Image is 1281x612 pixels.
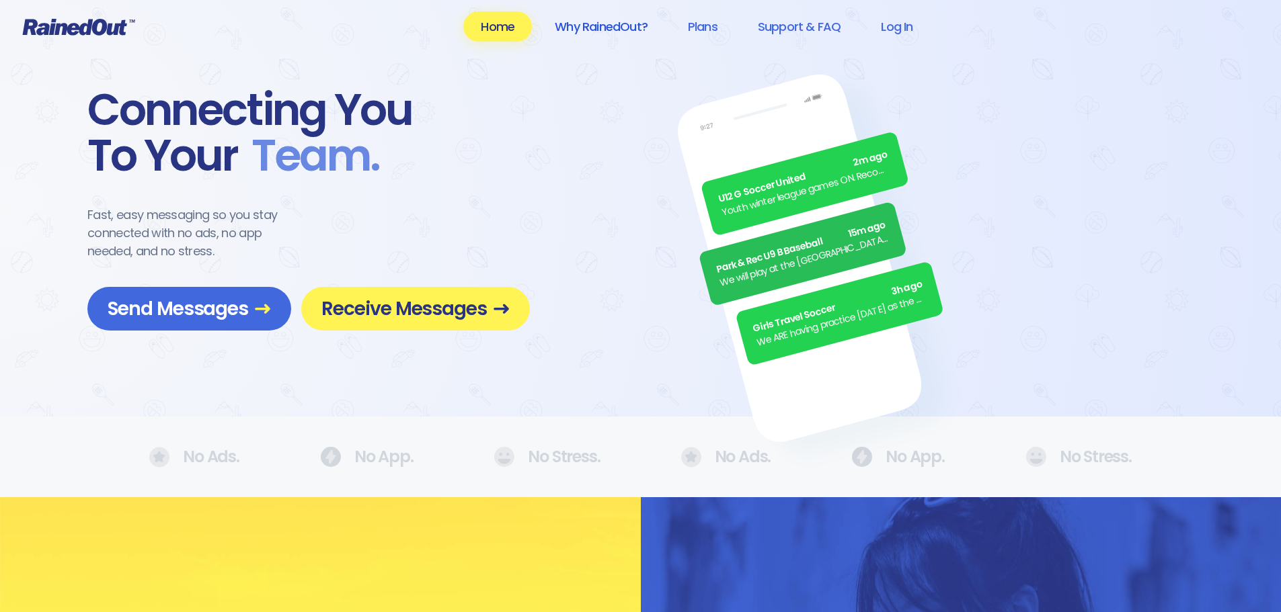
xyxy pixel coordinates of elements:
[852,148,890,171] span: 2m ago
[1025,447,1132,467] div: No Stress.
[463,11,532,42] a: Home
[755,291,928,350] div: We ARE having practice [DATE] as the sun is finally out.
[301,287,530,331] a: Receive Messages
[863,11,930,42] a: Log In
[715,218,888,277] div: Park & Rec U9 B Baseball
[494,447,514,467] img: No Ads.
[320,447,341,467] img: No Ads.
[149,447,169,468] img: No Ads.
[851,447,872,467] img: No Ads.
[718,231,891,290] div: We will play at the [GEOGRAPHIC_DATA]. Wear white, be at the field by 5pm.
[320,447,414,467] div: No App.
[670,11,735,42] a: Plans
[851,447,945,467] div: No App.
[537,11,665,42] a: Why RainedOut?
[717,148,890,207] div: U12 G Soccer United
[721,161,894,220] div: Youth winter league games ON. Recommend running shoes/sneakers for players as option for footwear.
[87,87,530,179] div: Connecting You To Your
[1025,447,1046,467] img: No Ads.
[681,447,701,468] img: No Ads.
[238,133,379,179] span: Team .
[890,277,924,300] span: 3h ago
[740,11,858,42] a: Support & FAQ
[87,287,291,331] a: Send Messages
[494,447,600,467] div: No Stress.
[149,447,239,468] div: No Ads.
[321,297,510,320] span: Receive Messages
[108,297,271,320] span: Send Messages
[87,206,303,260] div: Fast, easy messaging so you stay connected with no ads, no app needed, and no stress.
[681,447,771,468] div: No Ads.
[847,218,887,241] span: 15m ago
[752,277,925,337] div: Girls Travel Soccer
